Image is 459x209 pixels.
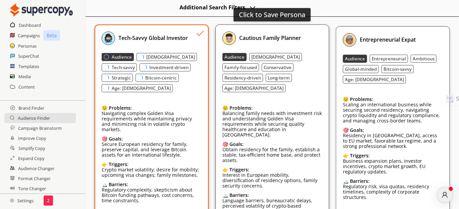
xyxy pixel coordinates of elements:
[102,32,115,45] img: Profile Picture
[109,105,132,111] b: Problems:
[222,74,263,82] button: Residency-driven
[112,75,131,81] b: Strategic
[343,33,356,47] img: Profile Picture
[18,143,45,153] a: Simplify Copy
[350,152,370,159] b: Triggers:
[142,65,147,70] div: loading-indicator
[146,54,195,60] b: [DEMOGRAPHIC_DATA]
[222,193,322,198] div: 🏔️
[137,53,197,61] button: loading-indicator[DEMOGRAPHIC_DATA]
[104,75,109,81] div: loading-indicator
[139,54,144,60] div: loading-indicator
[102,167,201,178] p: Crypto market volatility; desire for mobility; upcoming visa changes; family milestones.
[102,142,201,158] p: Secure European residency for family, preserve capital, and leverage Bitcoin assets for an intern...
[18,123,62,133] a: Campaign Brainstorm
[136,74,179,82] button: loading-indicatorBitcoin-centric
[18,71,31,82] a: Media
[18,31,40,41] a: Campaigns
[10,3,73,17] img: Close
[102,105,201,111] div: 😟
[10,199,14,203] img: Close
[109,161,129,167] b: Triggers:
[18,61,39,71] h2: Templates
[102,53,134,61] button: loading-indicatorAudience
[112,54,132,60] b: Audience
[102,84,173,92] button: loading-indicatorAge: [DEMOGRAPHIC_DATA]
[381,65,414,73] button: Bitcoin-savvy
[222,172,322,189] p: Interest in European mobility, diversification of residency options, family security concerns.
[102,136,201,142] div: 🎯
[18,103,44,113] a: Brand Finder
[18,184,46,194] a: Tone Changer
[345,56,365,62] b: Audience
[145,75,177,81] b: Bitcoin-centric
[109,136,123,142] b: Goals:
[343,153,443,158] div: 👉
[437,187,453,203] div: atlas-message-author-avatar
[102,182,201,187] div: 🏔️
[343,127,443,133] div: 🎯
[266,74,292,82] button: Long-term
[140,63,191,71] button: loading-indicatorInvestment-driven
[360,36,416,43] b: Entrepreneurial Expat
[411,55,437,63] button: Ambitious
[343,97,443,102] div: 😟
[224,85,284,91] b: Age: [DEMOGRAPHIC_DATA]
[343,102,443,123] p: Scaling an international business while securing second residency, navigating crypto liquidity an...
[262,63,294,71] button: Conservative
[18,113,50,123] a: Audience Finder
[350,178,369,184] b: Barriers:
[350,127,364,133] b: Goals:
[104,86,109,91] div: loading-indicator
[222,105,322,111] div: 😟
[104,65,109,70] div: loading-indicator
[222,84,286,92] button: Age: [DEMOGRAPHIC_DATA]
[384,66,412,72] b: Bitcoin-savvy
[224,54,245,60] b: Audience
[180,2,257,12] button: advanced-inputs
[149,64,189,70] b: Investment-driven
[343,75,406,84] button: Age: [DEMOGRAPHIC_DATA]
[18,173,51,184] a: Format Changer
[370,55,408,63] button: Entrepreneurial
[18,82,35,92] a: Content
[109,181,128,188] b: Barriers:
[224,75,261,81] b: Residency-driven
[102,187,201,203] p: Regulatory complexity, skepticism about Bitcoin funding pathways, cost concerns, time constraints.
[18,153,44,163] a: Expand Copy
[268,75,290,81] b: Long-term
[345,76,404,83] b: Age: [DEMOGRAPHIC_DATA]
[345,66,377,72] b: Global-minded
[19,20,41,30] a: Dashboard
[112,85,171,91] b: Age: [DEMOGRAPHIC_DATA]
[343,133,443,149] p: Residency in [GEOGRAPHIC_DATA], access to EU market, favorable tax regime, and a strong professio...
[102,162,201,167] div: 👉
[222,142,322,147] div: 🎯
[222,147,322,163] p: Obtain residency for the family, establish a stable, tax-efficient home base, and protect assets.
[343,158,443,174] p: Business expansion plans, investor incentives, crypto market growth, EU regulatory updates.
[18,163,54,173] h2: Audience Changer
[343,178,443,184] div: 🏔️
[249,3,257,11] img: Open
[222,53,247,61] button: Audience
[47,198,50,203] p: 2
[251,54,300,60] b: [DEMOGRAPHIC_DATA]
[249,53,302,61] button: [DEMOGRAPHIC_DATA]
[18,41,37,51] h2: Personas
[18,133,46,143] a: Improve Copy
[102,111,201,132] p: Navigating complex Golden Visa requirements while maintaining privacy and minimizing risk in vola...
[343,184,443,200] p: Regulatory risk, visa quotas, residency timelines, complexity of corporate structures.
[104,54,109,60] div: loading-indicator
[112,64,135,70] b: Tech-savvy
[18,51,39,61] a: SuperChat
[222,63,259,71] button: Family-focused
